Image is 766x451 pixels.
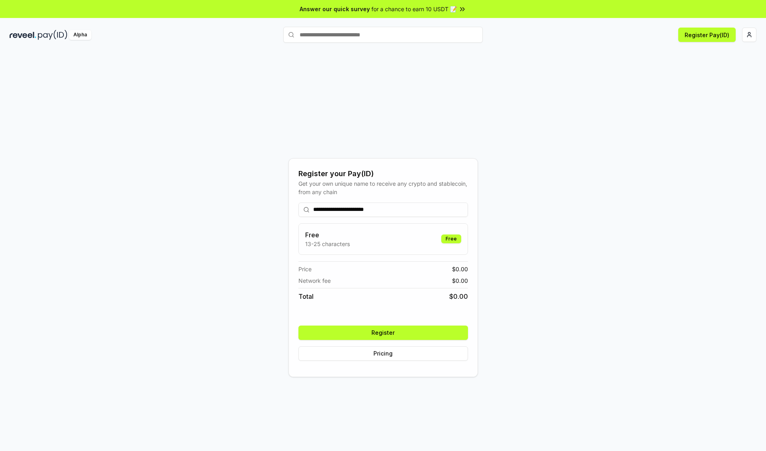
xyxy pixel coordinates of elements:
[371,5,457,13] span: for a chance to earn 10 USDT 📝
[38,30,67,40] img: pay_id
[452,265,468,273] span: $ 0.00
[298,326,468,340] button: Register
[298,179,468,196] div: Get your own unique name to receive any crypto and stablecoin, from any chain
[441,234,461,243] div: Free
[300,5,370,13] span: Answer our quick survey
[678,28,736,42] button: Register Pay(ID)
[305,230,350,240] h3: Free
[69,30,91,40] div: Alpha
[10,30,36,40] img: reveel_dark
[298,346,468,361] button: Pricing
[452,276,468,285] span: $ 0.00
[298,276,331,285] span: Network fee
[298,292,314,301] span: Total
[298,168,468,179] div: Register your Pay(ID)
[305,240,350,248] p: 13-25 characters
[449,292,468,301] span: $ 0.00
[298,265,312,273] span: Price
